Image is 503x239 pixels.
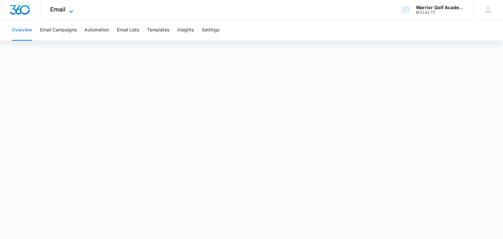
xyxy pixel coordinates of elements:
[416,10,464,15] div: account id
[50,6,65,13] span: Email
[177,20,194,41] button: Insights
[12,20,32,41] button: Overview
[117,20,139,41] button: Email Lists
[202,20,219,41] button: Settings
[40,20,77,41] button: Email Campaigns
[147,20,169,41] button: Templates
[416,5,464,10] div: account name
[84,20,109,41] button: Automation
